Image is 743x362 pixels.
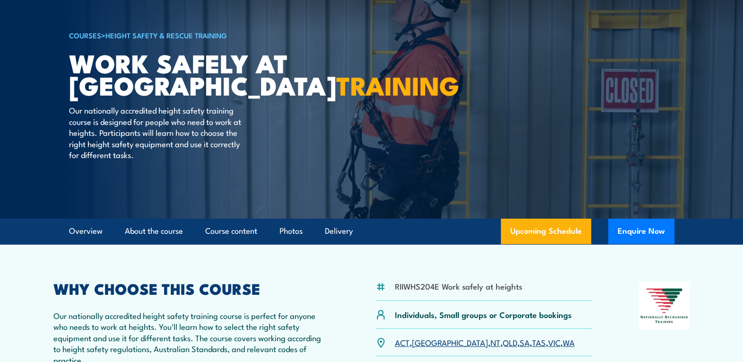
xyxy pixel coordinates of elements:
[503,336,517,348] a: QLD
[395,337,575,348] p: , , , , , , ,
[501,219,591,244] a: Upcoming Schedule
[69,29,303,41] h6: >
[520,336,530,348] a: SA
[69,52,303,96] h1: Work Safely at [GEOGRAPHIC_DATA]
[125,219,183,244] a: About the course
[548,336,560,348] a: VIC
[69,30,101,40] a: COURSES
[608,219,674,244] button: Enquire Now
[412,336,488,348] a: [GEOGRAPHIC_DATA]
[336,65,459,104] strong: TRAINING
[490,336,500,348] a: NT
[280,219,303,244] a: Photos
[395,309,572,320] p: Individuals, Small groups or Corporate bookings
[53,282,330,295] h2: WHY CHOOSE THIS COURSE
[639,282,690,330] img: Nationally Recognised Training logo.
[205,219,257,244] a: Course content
[395,336,410,348] a: ACT
[325,219,353,244] a: Delivery
[395,281,522,291] li: RIIWHS204E Work safely at heights
[532,336,546,348] a: TAS
[105,30,227,40] a: Height Safety & Rescue Training
[69,105,242,160] p: Our nationally accredited height safety training course is designed for people who need to work a...
[563,336,575,348] a: WA
[69,219,103,244] a: Overview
